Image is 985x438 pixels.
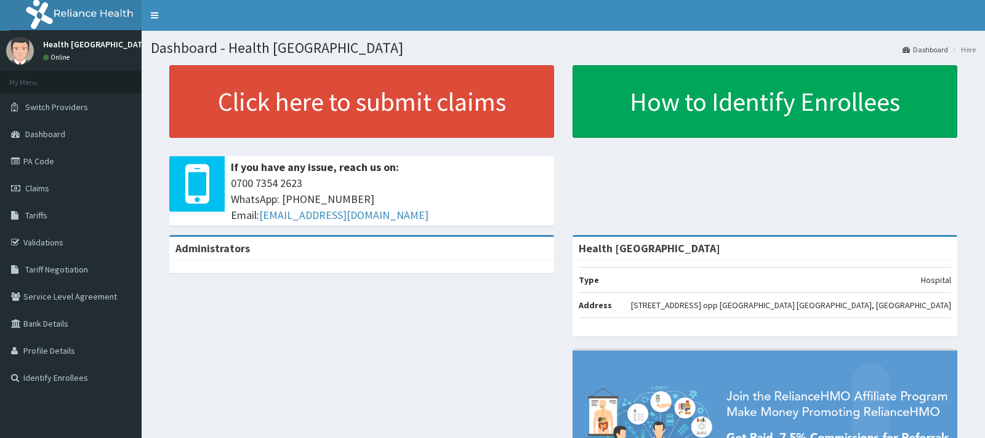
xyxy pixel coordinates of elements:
span: Dashboard [25,129,65,140]
a: Dashboard [903,44,948,55]
b: Administrators [175,241,250,255]
li: Here [949,44,976,55]
h1: Dashboard - Health [GEOGRAPHIC_DATA] [151,40,976,56]
p: Health [GEOGRAPHIC_DATA] [43,40,150,49]
p: Hospital [921,274,951,286]
a: How to Identify Enrollees [573,65,957,138]
b: If you have any issue, reach us on: [231,160,399,174]
a: [EMAIL_ADDRESS][DOMAIN_NAME] [259,208,428,222]
strong: Health [GEOGRAPHIC_DATA] [579,241,720,255]
a: Click here to submit claims [169,65,554,138]
img: User Image [6,37,34,65]
p: [STREET_ADDRESS] opp [GEOGRAPHIC_DATA] [GEOGRAPHIC_DATA], [GEOGRAPHIC_DATA] [631,299,951,311]
a: Online [43,53,73,62]
span: Switch Providers [25,102,88,113]
b: Address [579,300,612,311]
span: Claims [25,183,49,194]
span: 0700 7354 2623 WhatsApp: [PHONE_NUMBER] Email: [231,175,548,223]
b: Type [579,274,599,285]
span: Tariff Negotiation [25,264,88,275]
span: Tariffs [25,210,47,221]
